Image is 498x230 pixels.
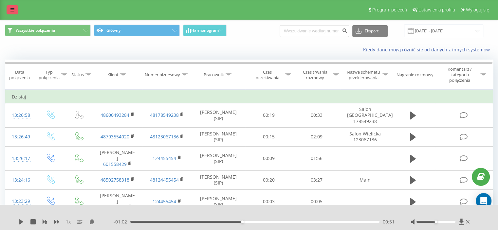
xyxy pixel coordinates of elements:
div: Data połączenia [5,69,34,80]
td: [PERSON_NAME] (SIP) [192,103,245,128]
span: 00:51 [383,219,395,225]
input: Wyszukiwanie według numeru [280,25,349,37]
div: Nazwa schematu przekierowania [346,69,381,80]
span: Wszystkie połączenia [16,28,55,33]
button: Wszystkie połączenia [5,25,91,36]
div: Accessibility label [241,221,244,223]
td: 00:05 [293,189,340,214]
td: 00:09 [245,147,293,171]
div: 13:26:17 [12,152,29,165]
td: 00:15 [245,127,293,146]
a: 124455454 [153,155,176,161]
button: Eksport [352,25,388,37]
td: [PERSON_NAME] (SIP) [192,170,245,189]
a: 48123067136 [150,133,179,140]
span: Ustawienia profilu [418,7,455,12]
a: 48178549238 [150,112,179,118]
div: 13:24:16 [12,174,29,186]
button: Główny [94,25,180,36]
div: Nagranie rozmowy [397,72,433,78]
td: Dzisiaj [5,90,493,103]
td: 00:33 [293,103,340,128]
div: Czas trwania rozmowy [299,69,331,80]
div: Open Intercom Messenger [476,193,491,209]
td: 00:19 [245,103,293,128]
td: 00:03 [245,189,293,214]
td: [PERSON_NAME] (SIP) [192,127,245,146]
td: [PERSON_NAME] (SIP) [192,189,245,214]
td: Salon Wielicka 123067136 [340,127,390,146]
a: Kiedy dane mogą różnić się od danych z innych systemów [363,46,493,53]
div: Typ połączenia [39,69,59,80]
a: 48502758318 [101,177,129,183]
span: - 01:02 [114,219,130,225]
td: [PERSON_NAME] [93,189,142,214]
span: 1 x [66,219,71,225]
div: Status [71,72,84,78]
td: 02:09 [293,127,340,146]
td: 03:27 [293,170,340,189]
div: Accessibility label [434,221,437,223]
div: Numer biznesowy [145,72,180,78]
td: Main [340,170,390,189]
a: 48124455454 [150,177,179,183]
a: 451059775 [103,204,127,210]
div: Komentarz / kategoria połączenia [440,66,479,83]
div: 13:26:58 [12,109,29,122]
div: 13:23:29 [12,195,29,208]
a: 124455454 [153,198,176,204]
div: Pracownik [204,72,224,78]
span: Wyloguj się [466,7,489,12]
div: 13:26:49 [12,131,29,143]
div: Klient [107,72,119,78]
td: 00:20 [245,170,293,189]
a: 601558429 [103,161,127,167]
td: 01:56 [293,147,340,171]
a: 48600493284 [101,112,129,118]
div: Czas oczekiwania [251,69,284,80]
span: Harmonogram [191,28,219,33]
td: [PERSON_NAME] (SIP) [192,147,245,171]
span: Program poleceń [372,7,407,12]
a: 48793554020 [101,133,129,140]
td: [PERSON_NAME] [93,147,142,171]
button: Harmonogram [183,25,227,36]
td: Salon [GEOGRAPHIC_DATA] 178549238 [340,103,390,128]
